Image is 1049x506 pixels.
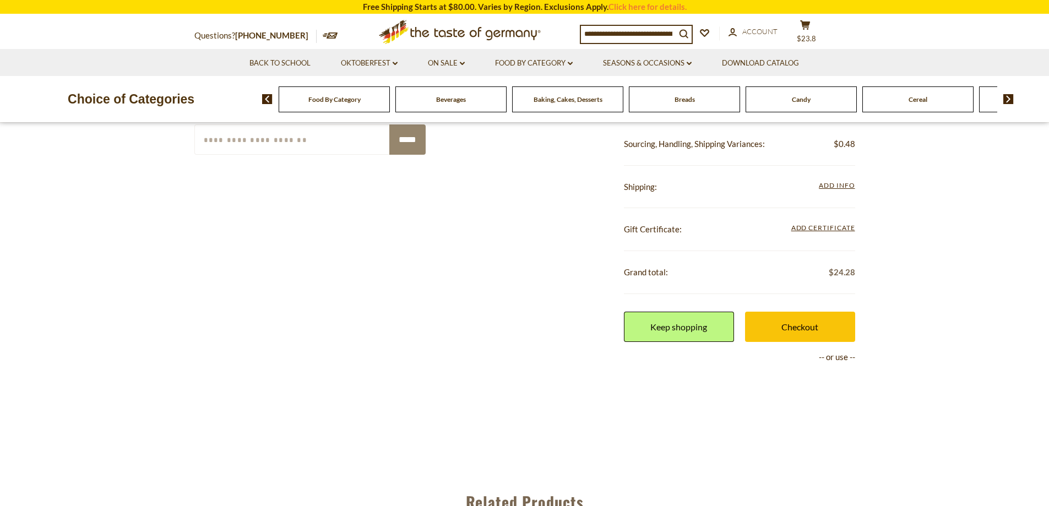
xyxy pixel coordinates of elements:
a: Checkout [745,312,855,342]
a: On Sale [428,57,465,69]
img: previous arrow [262,94,273,104]
button: $23.8 [789,20,822,47]
span: $0.48 [834,137,855,151]
span: $23.8 [797,34,816,43]
span: $24.28 [829,265,855,279]
a: Back to School [249,57,311,69]
a: Beverages [436,95,466,104]
a: Seasons & Occasions [603,57,692,69]
a: Click here for details. [608,2,687,12]
a: Breads [675,95,695,104]
a: [PHONE_NUMBER] [235,30,308,40]
span: Sourcing, Handling, Shipping Variances: [624,139,765,149]
a: Oktoberfest [341,57,398,69]
img: next arrow [1003,94,1014,104]
a: Food By Category [308,95,361,104]
a: Candy [792,95,811,104]
span: Add Certificate [791,222,855,235]
span: Account [742,27,778,36]
span: Shipping: [624,182,657,192]
a: Account [729,26,778,38]
span: Add Info [819,181,855,189]
p: Questions? [194,29,317,43]
span: Grand total: [624,267,668,277]
a: Download Catalog [722,57,799,69]
a: Food By Category [495,57,573,69]
a: Cereal [909,95,927,104]
p: -- or use -- [624,350,855,364]
a: Baking, Cakes, Desserts [534,95,602,104]
a: Keep shopping [624,312,734,342]
span: Gift Certificate: [624,224,682,234]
